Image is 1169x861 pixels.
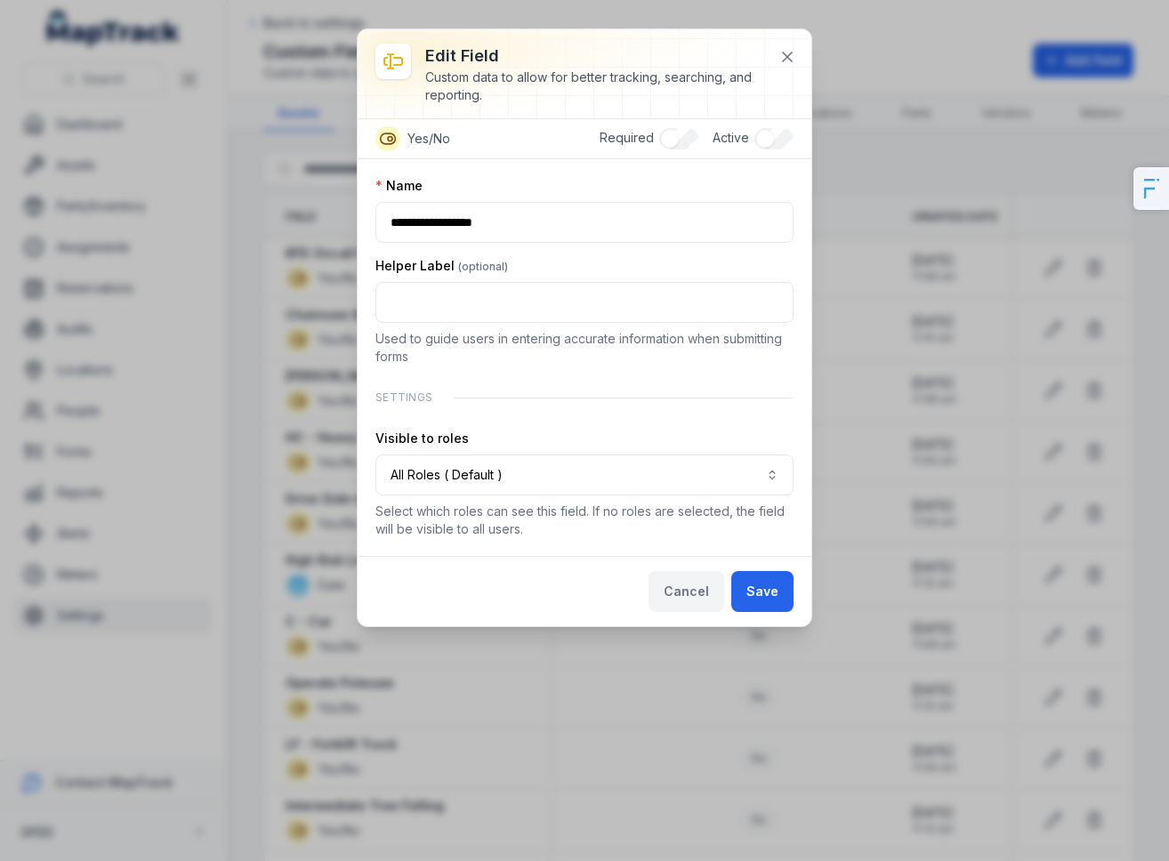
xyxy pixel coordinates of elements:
button: Save [731,571,794,612]
label: Name [375,177,423,195]
p: Used to guide users in entering accurate information when submitting forms [375,330,794,366]
input: :rkg:-form-item-label [375,282,794,323]
div: Settings [375,380,794,415]
p: Select which roles can see this field. If no roles are selected, the field will be visible to all... [375,503,794,538]
span: Required [600,130,654,145]
span: Yes/No [407,130,450,148]
h3: Edit field [425,44,765,68]
button: Cancel [649,571,724,612]
label: Visible to roles [375,430,469,447]
div: Custom data to allow for better tracking, searching, and reporting. [425,68,765,104]
span: Active [713,130,749,145]
button: All Roles ( Default ) [375,455,794,495]
label: Helper Label [375,257,508,275]
input: :rkf:-form-item-label [375,202,794,243]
